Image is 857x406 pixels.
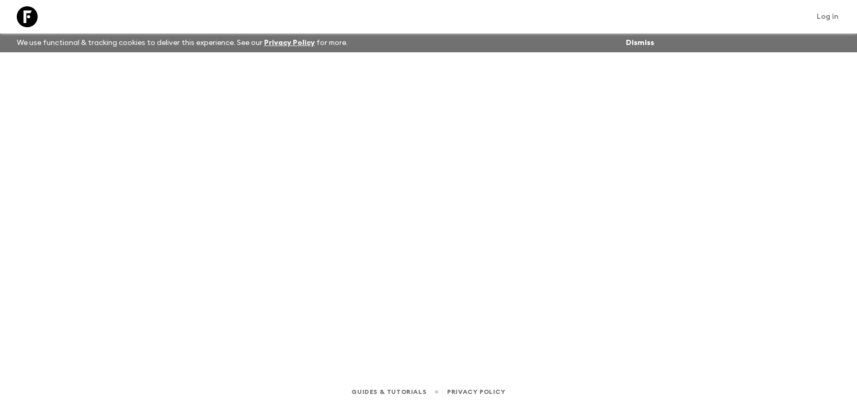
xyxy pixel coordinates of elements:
a: Privacy Policy [264,39,315,47]
p: We use functional & tracking cookies to deliver this experience. See our for more. [13,33,352,52]
button: Dismiss [623,36,657,50]
a: Privacy Policy [447,386,505,398]
a: Guides & Tutorials [351,386,426,398]
a: Log in [811,9,844,24]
